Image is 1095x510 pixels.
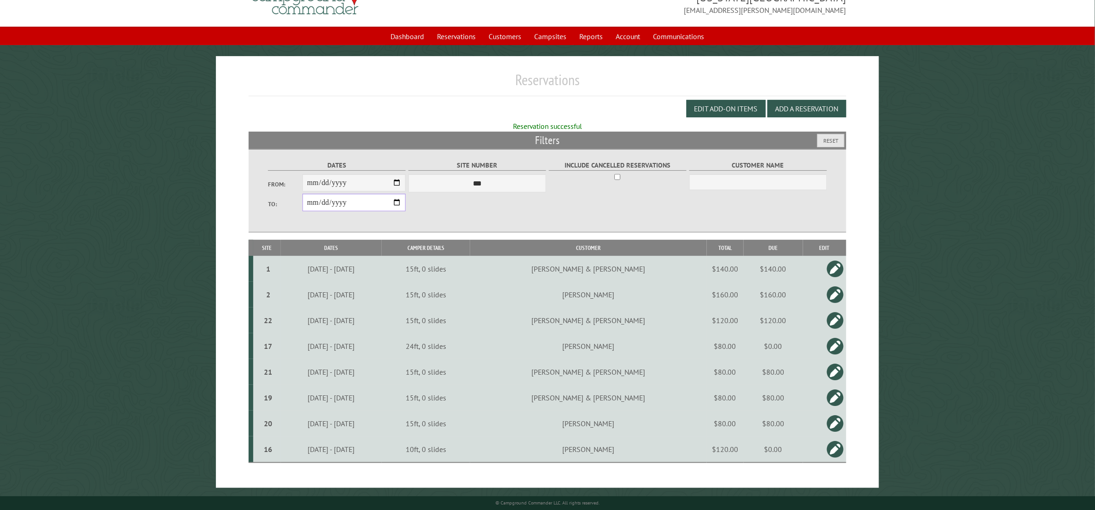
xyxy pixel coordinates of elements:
td: $0.00 [744,436,803,463]
a: Dashboard [385,28,430,45]
div: 2 [257,290,279,299]
td: $80.00 [707,385,744,411]
td: 15ft, 0 slides [382,385,470,411]
small: © Campground Commander LLC. All rights reserved. [495,500,600,506]
button: Add a Reservation [768,100,846,117]
button: Reset [817,134,845,147]
td: 24ft, 0 slides [382,333,470,359]
td: 15ft, 0 slides [382,282,470,307]
div: 20 [257,419,279,428]
a: Reports [574,28,609,45]
td: 15ft, 0 slides [382,359,470,385]
div: 16 [257,445,279,454]
th: Site [253,240,280,256]
div: [DATE] - [DATE] [282,367,381,377]
td: [PERSON_NAME] [470,436,707,463]
td: 10ft, 0 slides [382,436,470,463]
td: $160.00 [707,282,744,307]
a: Reservations [432,28,482,45]
label: Site Number [408,160,546,171]
div: [DATE] - [DATE] [282,419,381,428]
td: $80.00 [744,359,803,385]
td: $160.00 [744,282,803,307]
th: Due [744,240,803,256]
td: [PERSON_NAME] & [PERSON_NAME] [470,385,707,411]
button: Edit Add-on Items [687,100,766,117]
td: [PERSON_NAME] & [PERSON_NAME] [470,307,707,333]
td: $80.00 [744,385,803,411]
td: 15ft, 0 slides [382,411,470,436]
label: Customer Name [689,160,827,171]
div: [DATE] - [DATE] [282,290,381,299]
td: [PERSON_NAME] [470,282,707,307]
div: [DATE] - [DATE] [282,445,381,454]
td: $120.00 [744,307,803,333]
a: Account [611,28,646,45]
div: 1 [257,264,279,273]
div: 17 [257,342,279,351]
h2: Filters [249,132,846,149]
label: Dates [268,160,406,171]
td: $120.00 [707,436,744,463]
td: $80.00 [707,359,744,385]
td: 15ft, 0 slides [382,256,470,282]
td: $80.00 [707,333,744,359]
div: [DATE] - [DATE] [282,342,381,351]
td: $140.00 [744,256,803,282]
div: 21 [257,367,279,377]
label: Include Cancelled Reservations [549,160,687,171]
th: Total [707,240,744,256]
th: Customer [470,240,707,256]
td: [PERSON_NAME] & [PERSON_NAME] [470,256,707,282]
td: $80.00 [707,411,744,436]
td: [PERSON_NAME] [470,333,707,359]
label: To: [268,200,303,209]
td: $0.00 [744,333,803,359]
label: From: [268,180,303,189]
td: $80.00 [744,411,803,436]
div: 22 [257,316,279,325]
th: Edit [803,240,846,256]
td: $120.00 [707,307,744,333]
div: [DATE] - [DATE] [282,393,381,402]
div: Reservation successful [249,121,846,131]
td: 15ft, 0 slides [382,307,470,333]
a: Customers [483,28,527,45]
a: Campsites [529,28,572,45]
td: [PERSON_NAME] & [PERSON_NAME] [470,359,707,385]
div: [DATE] - [DATE] [282,316,381,325]
td: $140.00 [707,256,744,282]
a: Communications [648,28,710,45]
th: Camper Details [382,240,470,256]
td: [PERSON_NAME] [470,411,707,436]
div: 19 [257,393,279,402]
h1: Reservations [249,71,846,96]
th: Dates [281,240,382,256]
div: [DATE] - [DATE] [282,264,381,273]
